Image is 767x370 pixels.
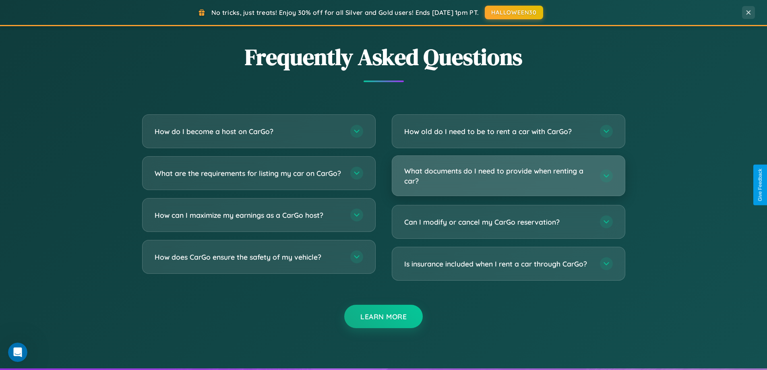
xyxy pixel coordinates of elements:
[757,169,763,201] div: Give Feedback
[404,166,592,186] h3: What documents do I need to provide when renting a car?
[344,305,423,328] button: Learn More
[404,259,592,269] h3: Is insurance included when I rent a car through CarGo?
[211,8,479,17] span: No tricks, just treats! Enjoy 30% off for all Silver and Gold users! Ends [DATE] 1pm PT.
[155,126,342,136] h3: How do I become a host on CarGo?
[8,343,27,362] iframe: Intercom live chat
[155,210,342,220] h3: How can I maximize my earnings as a CarGo host?
[155,252,342,262] h3: How does CarGo ensure the safety of my vehicle?
[142,41,625,72] h2: Frequently Asked Questions
[404,126,592,136] h3: How old do I need to be to rent a car with CarGo?
[155,168,342,178] h3: What are the requirements for listing my car on CarGo?
[404,217,592,227] h3: Can I modify or cancel my CarGo reservation?
[485,6,543,19] button: HALLOWEEN30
